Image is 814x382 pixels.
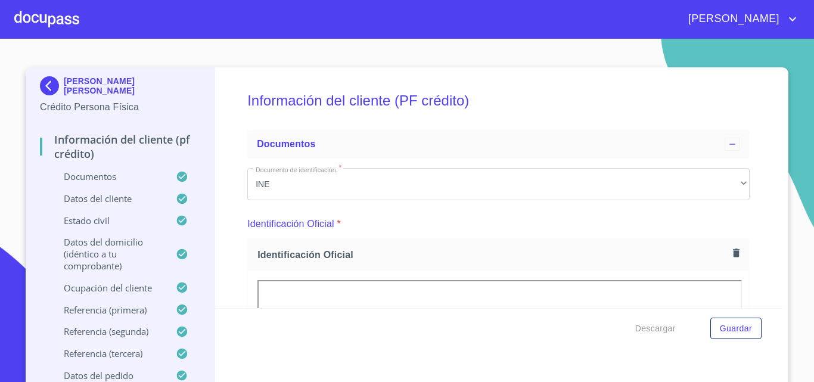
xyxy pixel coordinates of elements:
span: [PERSON_NAME] [679,10,785,29]
p: Referencia (segunda) [40,325,176,337]
p: Estado Civil [40,215,176,226]
p: Ocupación del Cliente [40,282,176,294]
span: Guardar [720,321,752,336]
p: Documentos [40,170,176,182]
div: Documentos [247,130,750,159]
div: INE [247,168,750,200]
button: account of current user [679,10,800,29]
p: [PERSON_NAME] [PERSON_NAME] [64,76,200,95]
p: Datos del pedido [40,369,176,381]
span: Documentos [257,139,315,149]
h5: Información del cliente (PF crédito) [247,76,750,125]
p: Datos del cliente [40,192,176,204]
span: Identificación Oficial [257,249,728,261]
img: Docupass spot blue [40,76,64,95]
p: Referencia (tercera) [40,347,176,359]
div: [PERSON_NAME] [PERSON_NAME] [40,76,200,100]
p: Identificación Oficial [247,217,334,231]
p: Referencia (primera) [40,304,176,316]
p: Información del cliente (PF crédito) [40,132,200,161]
button: Guardar [710,318,762,340]
button: Descargar [630,318,681,340]
p: Datos del domicilio (idéntico a tu comprobante) [40,236,176,272]
p: Crédito Persona Física [40,100,200,114]
span: Descargar [635,321,676,336]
